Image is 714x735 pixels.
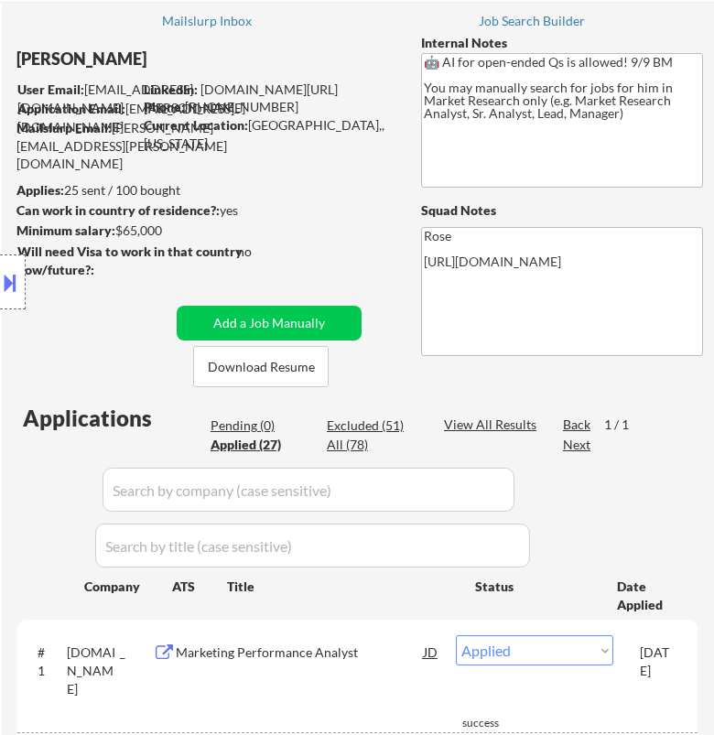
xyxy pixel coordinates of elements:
input: Search by title (case sensitive) [95,524,530,567]
a: [DOMAIN_NAME][URL][PERSON_NAME] [144,81,338,115]
div: Company [84,578,172,596]
strong: Phone: [144,99,185,114]
a: Mailslurp Inbox [162,14,254,32]
div: _ [120,643,153,662]
div: Back [563,416,592,434]
div: #1 [38,643,52,679]
div: Squad Notes [421,201,703,220]
div: [EMAIL_ADDRESS][DOMAIN_NAME] [17,81,291,116]
div: Status [475,569,590,602]
div: [EMAIL_ADDRESS][DOMAIN_NAME] [17,100,291,135]
div: Title [227,578,458,596]
div: Excluded (51) [327,416,418,435]
div: 1 / 1 [604,416,646,434]
strong: Application Email: [17,101,125,116]
div: [PHONE_NUMBER] [144,98,403,116]
input: Search by company (case sensitive) [103,468,514,512]
div: JD [422,635,438,668]
div: Internal Notes [421,34,703,52]
div: success [462,716,535,731]
strong: LinkedIn: [144,81,198,97]
div: ATS [172,578,227,596]
div: Date Applied [617,578,676,613]
div: Marketing Performance Analyst [176,643,423,662]
div: View All Results [444,416,542,434]
strong: User Email: [17,81,84,97]
div: [PERSON_NAME] [16,48,393,70]
a: Job Search Builder [479,14,586,32]
div: Next [563,436,592,454]
div: [DATE] [640,643,676,679]
div: Job Search Builder [479,15,586,27]
div: All (78) [327,436,418,454]
div: Mailslurp Inbox [162,15,254,27]
div: [DOMAIN_NAME] [67,643,120,697]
